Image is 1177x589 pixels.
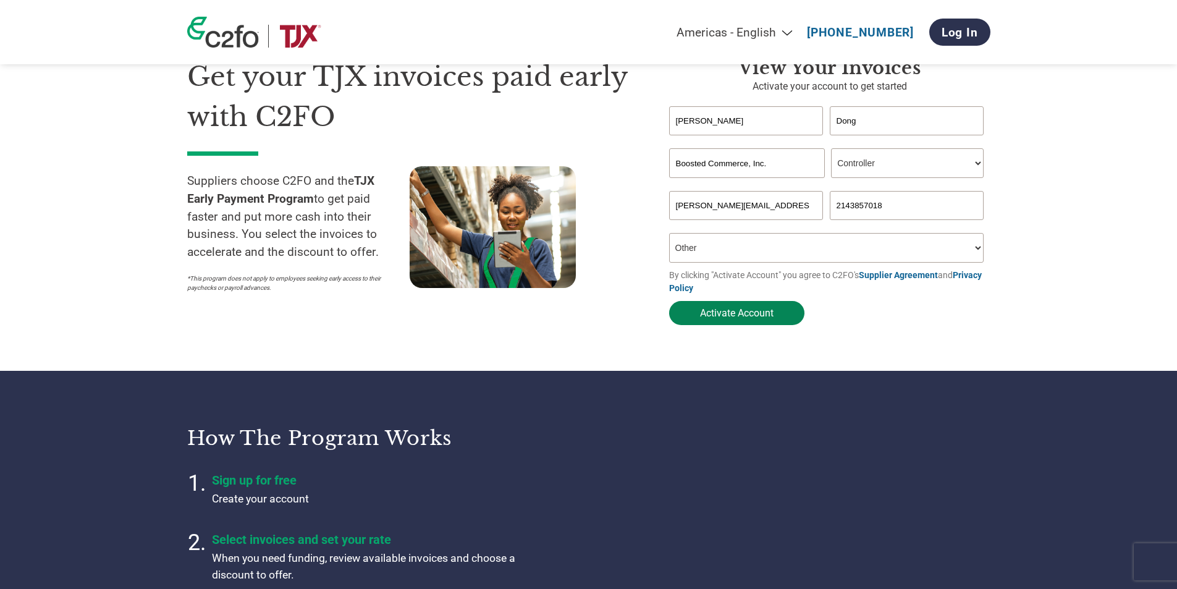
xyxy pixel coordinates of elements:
[669,106,824,135] input: First Name*
[669,221,824,228] div: Inavlid Email Address
[187,57,632,137] h1: Get your TJX invoices paid early with C2FO
[187,172,410,261] p: Suppliers choose C2FO and the to get paid faster and put more cash into their business. You selec...
[187,274,397,292] p: *This program does not apply to employees seeking early access to their paychecks or payroll adva...
[830,137,984,143] div: Invalid last name or last name is too long
[212,491,521,507] p: Create your account
[669,179,984,186] div: Invalid company name or company name is too long
[278,25,323,48] img: TJX
[187,174,374,206] strong: TJX Early Payment Program
[669,270,982,293] a: Privacy Policy
[187,17,259,48] img: c2fo logo
[410,166,576,288] img: supply chain worker
[669,79,990,94] p: Activate your account to get started
[187,426,573,451] h3: How the program works
[830,106,984,135] input: Last Name*
[831,148,984,178] select: Title/Role
[830,221,984,228] div: Inavlid Phone Number
[929,19,990,46] a: Log In
[669,137,824,143] div: Invalid first name or first name is too long
[859,270,938,280] a: Supplier Agreement
[212,473,521,488] h4: Sign up for free
[669,191,824,220] input: Invalid Email format
[669,269,990,295] p: By clicking "Activate Account" you agree to C2FO's and
[212,550,521,583] p: When you need funding, review available invoices and choose a discount to offer.
[669,301,804,325] button: Activate Account
[669,148,825,178] input: Your company name*
[807,25,914,40] a: [PHONE_NUMBER]
[212,532,521,547] h4: Select invoices and set your rate
[669,57,990,79] h3: View Your Invoices
[830,191,984,220] input: Phone*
